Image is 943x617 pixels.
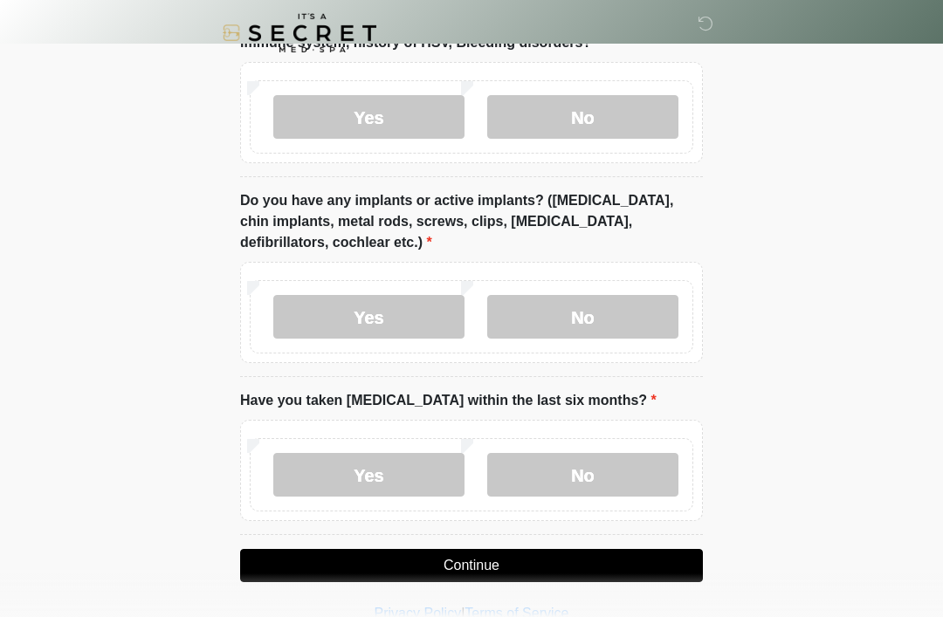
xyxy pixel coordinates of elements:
[240,190,703,253] label: Do you have any implants or active implants? ([MEDICAL_DATA], chin implants, metal rods, screws, ...
[487,453,678,497] label: No
[273,295,465,339] label: Yes
[240,549,703,582] button: Continue
[487,95,678,139] label: No
[223,13,376,52] img: It's A Secret Med Spa Logo
[273,95,465,139] label: Yes
[487,295,678,339] label: No
[240,390,657,411] label: Have you taken [MEDICAL_DATA] within the last six months?
[273,453,465,497] label: Yes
